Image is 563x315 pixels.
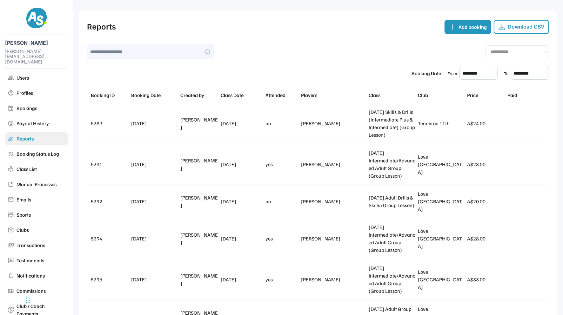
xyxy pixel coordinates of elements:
div: Transactions [17,241,65,249]
div: Reports [17,135,65,142]
div: [DATE] [131,198,178,205]
div: yes [265,161,298,168]
img: event_24dp_909090_FILL0_wght400_GRAD0_opsz24.svg [8,105,14,111]
div: A$28.00 [467,161,505,168]
div: [DATE] [221,198,263,205]
div: Created by [180,91,218,99]
div: Notifications [17,272,65,279]
div: Bookings [17,104,65,112]
div: Users [17,74,65,82]
div: Reports [87,21,116,33]
div: Commissions [17,287,65,295]
div: Payout History [17,120,65,127]
div: A$28.00 [467,235,505,242]
div: yes [265,276,298,283]
div: Profiles [17,89,65,97]
div: [PERSON_NAME][EMAIL_ADDRESS][DOMAIN_NAME] [5,49,68,65]
div: Class [369,91,415,99]
img: developer_guide_24dp_909090_FILL0_wght400_GRAD0_opsz24.svg [8,181,14,187]
div: From [447,70,457,77]
div: Love [GEOGRAPHIC_DATA] [418,227,465,250]
div: [DATE] [131,120,178,127]
div: [PERSON_NAME] [180,194,218,209]
div: 5392 [91,198,129,205]
div: Players [301,91,366,99]
div: [DATE] Skills & Drills (Intermediate Plus & Intermediate) (Group Lesson) [369,108,415,139]
div: [DATE] [131,161,178,168]
div: [PERSON_NAME] [180,157,218,172]
div: Tennis on 11th [418,120,465,127]
img: AS-100x100%402x.png [26,8,47,28]
div: Price [467,91,505,99]
div: [DATE] Intermediate/Advanced Adult Group (Group Lesson) [369,264,415,295]
div: [PERSON_NAME] [180,272,218,287]
img: local_library_24dp_909090_FILL0_wght400_GRAD0_opsz24.svg [8,166,14,172]
div: Love [GEOGRAPHIC_DATA] [418,268,465,291]
div: Add booking [459,23,487,31]
div: [DATE] Adult Drills & Skills (Group Lesson) [369,194,415,209]
div: A$20.00 [467,198,505,205]
div: Love [GEOGRAPHIC_DATA] [418,190,465,213]
div: [PERSON_NAME] [180,116,218,131]
div: Clubs [17,226,65,234]
div: [DATE] Intermediate/Advanced Adult Group (Group Lesson) [369,223,415,254]
div: To [504,70,508,77]
div: Booking Date [412,69,441,77]
img: notifications_24dp_909090_FILL0_wght400_GRAD0_opsz24.svg [8,272,14,279]
div: Manual Processes [17,180,65,188]
div: 5389 [91,120,129,127]
div: [DATE] [131,235,178,242]
div: A$24.00 [467,120,505,127]
img: group_24dp_909090_FILL0_wght400_GRAD0_opsz24.svg [8,75,14,81]
div: [PERSON_NAME] [301,161,366,168]
div: [PERSON_NAME] [301,198,366,205]
div: 5394 [91,235,129,242]
div: [DATE] [221,276,263,283]
div: Class List [17,165,65,173]
img: mail_24dp_909090_FILL0_wght400_GRAD0_opsz24.svg [8,196,14,203]
div: Download CSV [508,24,545,30]
div: 5391 [91,161,129,168]
img: paid_24dp_909090_FILL0_wght400_GRAD0_opsz24.svg [8,120,14,127]
div: [PERSON_NAME] [301,120,366,127]
div: Paid [507,91,545,99]
img: 3p_24dp_909090_FILL0_wght400_GRAD0_opsz24.svg [8,257,14,264]
div: [DATE] [221,120,263,127]
div: Love [GEOGRAPHIC_DATA] [418,153,465,176]
div: yes [265,235,298,242]
div: Booking Date [131,91,178,99]
img: party_mode_24dp_909090_FILL0_wght400_GRAD0_opsz24.svg [8,227,14,233]
div: Club [418,91,465,99]
img: app_registration_24dp_909090_FILL0_wght400_GRAD0_opsz24.svg [8,151,14,157]
div: no [265,198,298,205]
div: Booking ID [91,91,129,99]
div: Booking Status Log [17,150,65,158]
img: stadium_24dp_909090_FILL0_wght400_GRAD0_opsz24.svg [8,212,14,218]
div: Testimonials [17,257,65,264]
img: monitoring_24dp_2596BE_FILL0_wght400_GRAD0_opsz24.svg [8,135,14,142]
div: [PERSON_NAME] [5,40,68,46]
div: Sports [17,211,65,219]
img: account_circle_24dp_909090_FILL0_wght400_GRAD0_opsz24.svg [8,90,14,96]
div: [PERSON_NAME] [180,231,218,246]
div: [PERSON_NAME] [301,235,366,242]
div: [PERSON_NAME] [301,276,366,283]
div: [DATE] [131,276,178,283]
div: Emails [17,196,65,203]
div: [DATE] [221,161,263,168]
div: Class Date [221,91,263,99]
div: no [265,120,298,127]
img: payments_24dp_909090_FILL0_wght400_GRAD0_opsz24.svg [8,242,14,248]
div: Attended [265,91,298,99]
div: [DATE] Intermediate/Advanced Adult Group (Group Lesson) [369,149,415,180]
div: [DATE] [221,235,263,242]
div: 5395 [91,276,129,283]
div: A$33.00 [467,276,505,283]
